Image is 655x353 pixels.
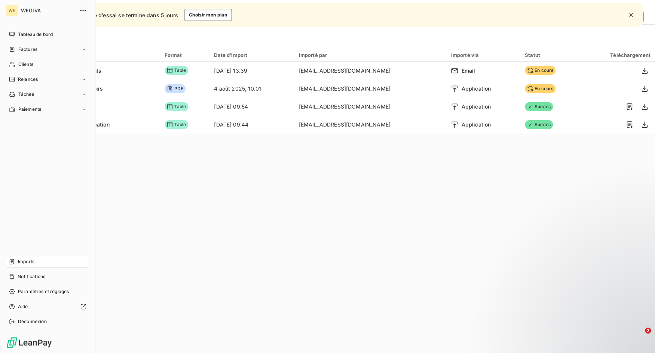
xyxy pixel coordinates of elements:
[299,52,442,58] div: Importé par
[461,85,491,92] span: Application
[18,303,28,310] span: Aide
[294,116,446,134] td: [EMAIL_ADDRESS][DOMAIN_NAME]
[18,76,38,83] span: Relances
[18,31,53,38] span: Tableau de bord
[6,301,89,313] a: Aide
[18,46,37,53] span: Factures
[6,58,89,70] a: Clients
[6,4,18,16] div: WE
[209,116,294,134] td: [DATE] 09:44
[165,120,189,129] span: Table
[6,88,89,100] a: Tâches
[525,66,555,75] span: En cours
[630,328,648,346] iframe: Intercom live chat
[209,62,294,80] td: [DATE] 13:39
[6,43,89,55] a: Factures
[6,103,89,115] a: Paiements
[294,80,446,98] td: [EMAIL_ADDRESS][DOMAIN_NAME]
[525,52,576,58] div: Statut
[585,52,651,58] div: Téléchargement
[6,256,89,268] a: Imports
[18,106,41,113] span: Paiements
[18,61,33,68] span: Clients
[18,288,69,295] span: Paramètres et réglages
[21,7,75,13] span: WEGIVA
[294,98,446,116] td: [EMAIL_ADDRESS][DOMAIN_NAME]
[18,318,47,325] span: Déconnexion
[6,337,52,349] img: Logo LeanPay
[461,103,491,110] span: Application
[18,273,45,280] span: Notifications
[6,286,89,298] a: Paramètres et réglages
[6,28,89,40] a: Tableau de bord
[62,11,178,19] span: Votre période d’essai se termine dans 5 jours
[165,84,186,93] span: PDF
[461,121,491,128] span: Application
[165,102,189,111] span: Table
[184,9,232,21] button: Choisir mon plan
[294,62,446,80] td: [EMAIL_ADDRESS][DOMAIN_NAME]
[451,52,515,58] div: Importé via
[461,67,475,74] span: Email
[6,73,89,85] a: Relances
[18,91,34,98] span: Tâches
[209,80,294,98] td: 4 août 2025, 10:01
[165,52,205,58] div: Format
[645,328,651,334] span: 2
[18,258,34,265] span: Imports
[525,84,555,93] span: En cours
[525,120,553,129] span: Succès
[505,280,655,333] iframe: Intercom notifications message
[525,102,553,111] span: Succès
[209,98,294,116] td: [DATE] 09:54
[165,66,189,75] span: Table
[214,52,290,58] div: Date d’import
